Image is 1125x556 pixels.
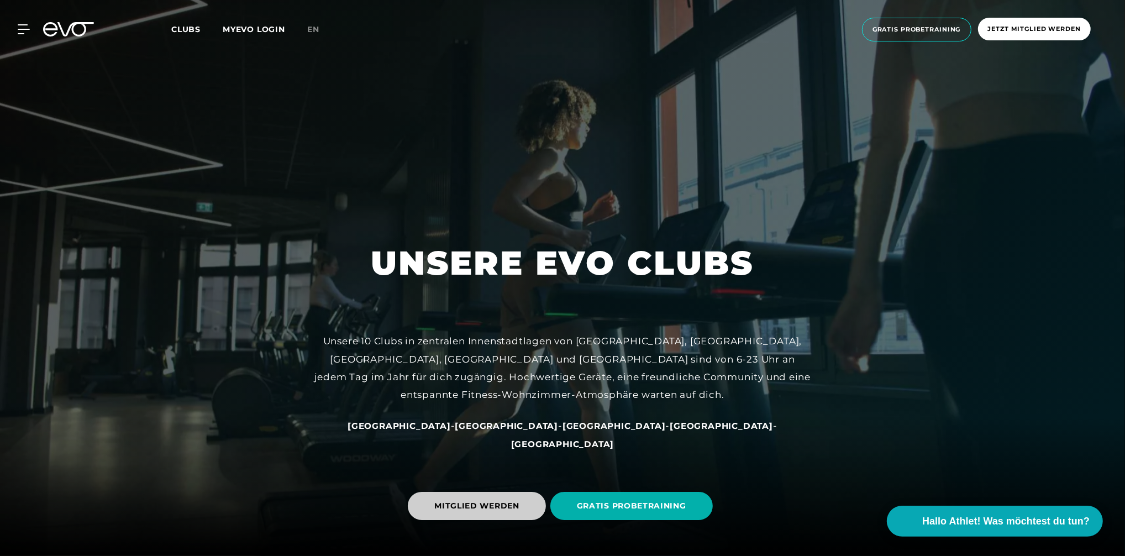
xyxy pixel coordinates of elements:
[348,420,451,431] a: [GEOGRAPHIC_DATA]
[511,438,614,449] a: [GEOGRAPHIC_DATA]
[307,23,333,36] a: en
[171,24,201,34] span: Clubs
[314,417,811,453] div: - - - -
[562,421,666,431] span: [GEOGRAPHIC_DATA]
[455,421,559,431] span: [GEOGRAPHIC_DATA]
[371,242,754,285] h1: UNSERE EVO CLUBS
[859,18,975,41] a: Gratis Probetraining
[670,421,773,431] span: [GEOGRAPHIC_DATA]
[922,514,1090,529] span: Hallo Athlet! Was möchtest du tun?
[434,500,519,512] span: MITGLIED WERDEN
[550,484,717,528] a: GRATIS PROBETRAINING
[307,24,319,34] span: en
[223,24,285,34] a: MYEVO LOGIN
[455,420,559,431] a: [GEOGRAPHIC_DATA]
[975,18,1094,41] a: Jetzt Mitglied werden
[670,420,773,431] a: [GEOGRAPHIC_DATA]
[577,500,686,512] span: GRATIS PROBETRAINING
[511,439,614,449] span: [GEOGRAPHIC_DATA]
[887,506,1103,537] button: Hallo Athlet! Was möchtest du tun?
[171,24,223,34] a: Clubs
[562,420,666,431] a: [GEOGRAPHIC_DATA]
[348,421,451,431] span: [GEOGRAPHIC_DATA]
[988,24,1081,34] span: Jetzt Mitglied werden
[314,332,811,403] div: Unsere 10 Clubs in zentralen Innenstadtlagen von [GEOGRAPHIC_DATA], [GEOGRAPHIC_DATA], [GEOGRAPHI...
[872,25,961,34] span: Gratis Probetraining
[408,484,550,528] a: MITGLIED WERDEN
